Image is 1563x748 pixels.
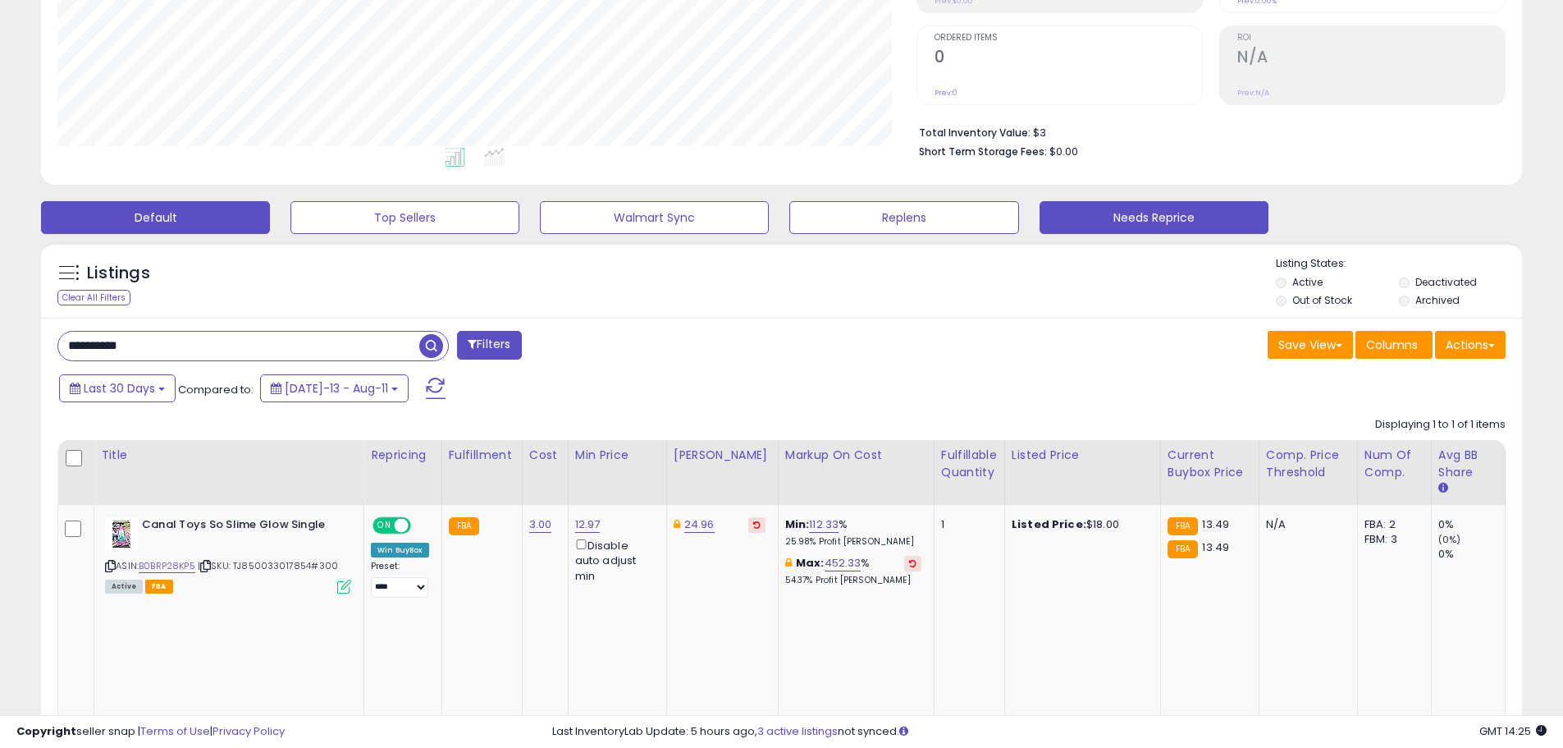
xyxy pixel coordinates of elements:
[260,374,409,402] button: [DATE]-13 - Aug-11
[1202,539,1229,555] span: 13.49
[684,516,715,533] a: 24.96
[1438,481,1448,496] small: Avg BB Share.
[1168,540,1198,558] small: FBA
[809,516,839,533] a: 112.33
[140,723,210,739] a: Terms of Use
[1268,331,1353,359] button: Save View
[41,201,270,234] button: Default
[552,724,1547,740] div: Last InventoryLab Update: 5 hours ago, not synced.
[178,382,254,397] span: Compared to:
[785,516,810,532] b: Min:
[213,723,285,739] a: Privacy Policy
[935,34,1202,43] span: Ordered Items
[371,561,429,598] div: Preset:
[105,580,143,594] span: All listings currently available for purchase on Amazon
[529,447,561,464] div: Cost
[142,517,341,537] b: Canal Toys So Slime Glow Single
[1415,275,1477,289] label: Deactivated
[371,543,429,558] div: Win BuyBox
[105,517,351,592] div: ASIN:
[785,536,921,548] p: 25.98% Profit [PERSON_NAME]
[1375,417,1506,433] div: Displaying 1 to 1 of 1 items
[16,723,76,739] strong: Copyright
[59,374,176,402] button: Last 30 Days
[1168,517,1198,535] small: FBA
[1438,517,1505,532] div: 0%
[1366,337,1418,353] span: Columns
[1049,144,1078,159] span: $0.00
[935,48,1202,70] h2: 0
[1040,201,1268,234] button: Needs Reprice
[674,447,771,464] div: [PERSON_NAME]
[1415,293,1460,307] label: Archived
[785,517,921,548] div: %
[575,536,654,584] div: Disable auto adjust min
[778,440,934,505] th: The percentage added to the cost of goods (COGS) that forms the calculator for Min & Max prices.
[449,517,479,535] small: FBA
[1364,517,1419,532] div: FBA: 2
[290,201,519,234] button: Top Sellers
[84,380,155,397] span: Last 30 Days
[1012,516,1086,532] b: Listed Price:
[540,201,769,234] button: Walmart Sync
[198,559,338,572] span: | SKU: TJ850033017854#300
[16,724,285,740] div: seller snap | |
[1435,331,1506,359] button: Actions
[1292,275,1323,289] label: Active
[1438,547,1505,562] div: 0%
[919,126,1031,140] b: Total Inventory Value:
[1012,517,1148,532] div: $18.00
[935,88,957,98] small: Prev: 0
[785,575,921,586] p: 54.37% Profit [PERSON_NAME]
[919,145,1047,158] b: Short Term Storage Fees:
[1237,34,1505,43] span: ROI
[825,555,861,571] a: 452.33
[457,331,521,360] button: Filters
[1438,447,1498,481] div: Avg BB Share
[1355,331,1433,359] button: Columns
[145,580,173,594] span: FBA
[785,447,927,464] div: Markup on Cost
[1276,256,1522,272] p: Listing States:
[1364,532,1419,547] div: FBM: 3
[1364,447,1424,481] div: Num of Comp.
[374,519,395,533] span: ON
[941,447,998,481] div: Fulfillable Quantity
[919,122,1493,141] li: $3
[1438,533,1461,546] small: (0%)
[796,555,825,571] b: Max:
[449,447,515,464] div: Fulfillment
[575,516,601,533] a: 12.97
[371,447,435,464] div: Repricing
[1479,723,1547,739] span: 2025-09-11 14:25 GMT
[1266,517,1345,532] div: N/A
[409,519,435,533] span: OFF
[529,516,552,533] a: 3.00
[105,517,138,550] img: 517fRVHnJsL._SL40_.jpg
[57,290,130,305] div: Clear All Filters
[1202,516,1229,532] span: 13.49
[785,556,921,586] div: %
[789,201,1018,234] button: Replens
[87,262,150,285] h5: Listings
[285,380,388,397] span: [DATE]-13 - Aug-11
[1237,48,1505,70] h2: N/A
[1237,88,1269,98] small: Prev: N/A
[1168,447,1252,481] div: Current Buybox Price
[139,559,195,573] a: B0BRP28KP5
[101,447,357,464] div: Title
[1292,293,1352,307] label: Out of Stock
[941,517,992,532] div: 1
[757,723,838,739] a: 3 active listings
[1012,447,1154,464] div: Listed Price
[1266,447,1350,481] div: Comp. Price Threshold
[575,447,660,464] div: Min Price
